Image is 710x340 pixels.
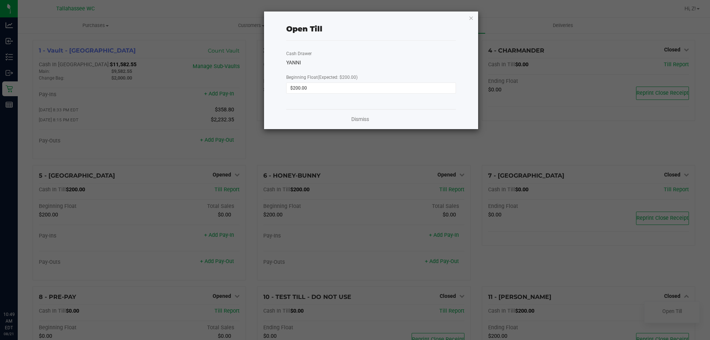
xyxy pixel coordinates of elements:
a: Dismiss [351,115,369,123]
iframe: Resource center [7,281,30,303]
label: Cash Drawer [286,50,312,57]
iframe: Resource center unread badge [22,280,31,289]
div: Open Till [286,23,322,34]
span: Beginning Float [286,75,358,80]
span: (Expected: $200.00) [318,75,358,80]
div: YANNI [286,59,456,67]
